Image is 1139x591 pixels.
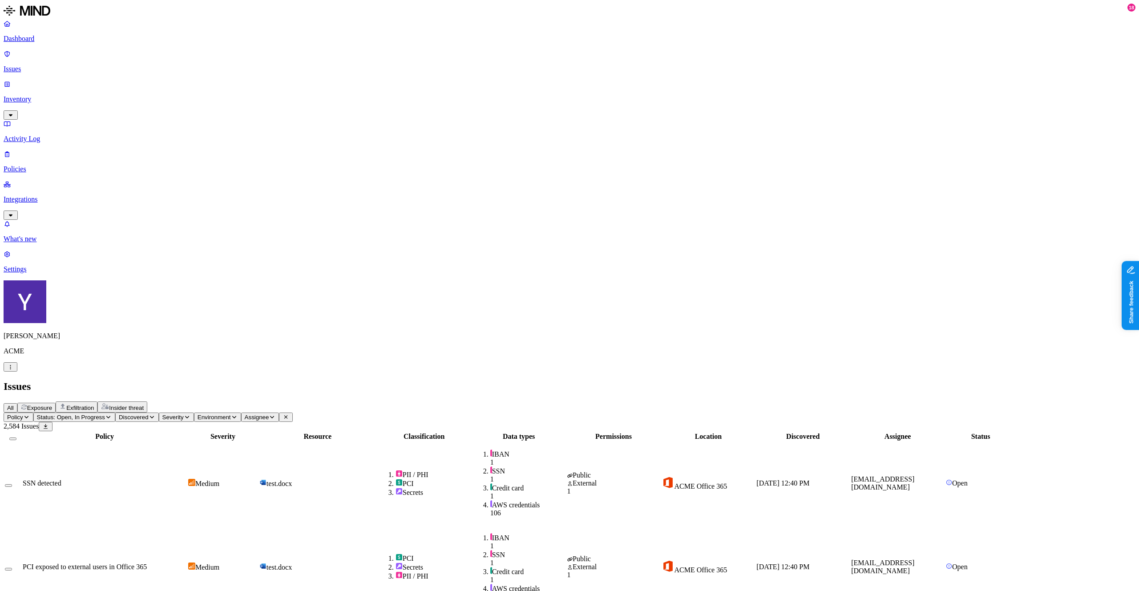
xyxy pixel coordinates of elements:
[7,405,14,411] span: All
[662,433,755,441] div: Location
[396,571,471,580] div: PII / PHI
[490,567,492,574] img: pci-line.svg
[23,563,147,571] span: PCI exposed to external users in Office 365
[396,563,403,570] img: secret.svg
[396,563,471,571] div: Secrets
[490,475,565,483] div: 1
[267,480,292,487] span: test.docx
[1127,4,1135,12] div: 18
[4,150,1135,173] a: Policies
[396,554,403,561] img: pci.svg
[851,475,914,491] span: [EMAIL_ADDRESS][DOMAIN_NAME]
[946,563,952,569] img: status-open.svg
[490,550,492,557] img: pii-line.svg
[195,563,219,571] span: Medium
[490,584,492,591] img: secret-line.svg
[567,487,660,495] div: 1
[4,95,1135,103] p: Inventory
[4,381,1135,393] h2: Issues
[267,563,292,571] span: test.docx
[396,470,471,479] div: PII / PHI
[259,479,267,486] img: microsoft-word.svg
[756,479,809,487] span: [DATE] 12:40 PM
[4,20,1135,43] a: Dashboard
[662,560,674,572] img: office-365.svg
[490,509,565,517] div: 106
[490,533,565,542] div: IBAN
[567,555,660,563] div: Public
[119,414,149,421] span: Discovered
[4,250,1135,273] a: Settings
[195,480,219,487] span: Medium
[4,347,1135,355] p: ACME
[952,479,968,487] span: Open
[490,567,565,576] div: Credit card
[490,542,565,550] div: 1
[4,165,1135,173] p: Policies
[473,433,565,441] div: Data types
[756,563,809,571] span: [DATE] 12:40 PM
[952,563,968,571] span: Open
[9,437,16,440] button: Select all
[396,554,471,563] div: PCI
[490,576,565,584] div: 1
[188,563,195,570] img: severity-medium.svg
[37,414,105,421] span: Status: Open, In Progress
[4,135,1135,143] p: Activity Log
[756,433,849,441] div: Discovered
[5,484,12,487] button: Select row
[162,414,184,421] span: Severity
[851,559,914,575] span: [EMAIL_ADDRESS][DOMAIN_NAME]
[490,458,565,466] div: 1
[4,265,1135,273] p: Settings
[188,433,258,441] div: Severity
[946,479,952,486] img: status-open.svg
[4,235,1135,243] p: What's new
[567,471,660,479] div: Public
[4,280,46,323] img: Yana Orhov
[662,476,674,489] img: office-365.svg
[946,433,1015,441] div: Status
[490,533,492,540] img: pii-line.svg
[851,433,944,441] div: Assignee
[7,414,23,421] span: Policy
[674,482,727,490] span: ACME Office 365
[396,479,403,486] img: pci.svg
[567,563,660,571] div: External
[109,405,144,411] span: Insider threat
[23,479,61,487] span: SSN detected
[490,466,492,474] img: pii-line.svg
[490,449,565,458] div: IBAN
[490,483,492,490] img: pci-line.svg
[4,180,1135,219] a: Integrations
[259,563,267,570] img: microsoft-word.svg
[23,433,186,441] div: Policy
[4,195,1135,203] p: Integrations
[567,479,660,487] div: External
[5,568,12,571] button: Select row
[4,50,1135,73] a: Issues
[4,65,1135,73] p: Issues
[4,422,39,430] span: 2,584 Issues
[198,414,231,421] span: Environment
[378,433,471,441] div: Classification
[259,433,376,441] div: Resource
[490,492,565,500] div: 1
[4,35,1135,43] p: Dashboard
[188,479,195,486] img: severity-medium.svg
[490,500,565,509] div: AWS credentials
[396,470,403,477] img: pii.svg
[490,466,565,475] div: SSN
[27,405,52,411] span: Exposure
[490,500,492,507] img: secret-line.svg
[4,120,1135,143] a: Activity Log
[66,405,94,411] span: Exfiltration
[396,571,403,579] img: pii.svg
[490,449,492,457] img: pii-line.svg
[490,483,565,492] div: Credit card
[4,220,1135,243] a: What's new
[4,4,50,18] img: MIND
[4,80,1135,118] a: Inventory
[567,433,660,441] div: Permissions
[396,488,471,497] div: Secrets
